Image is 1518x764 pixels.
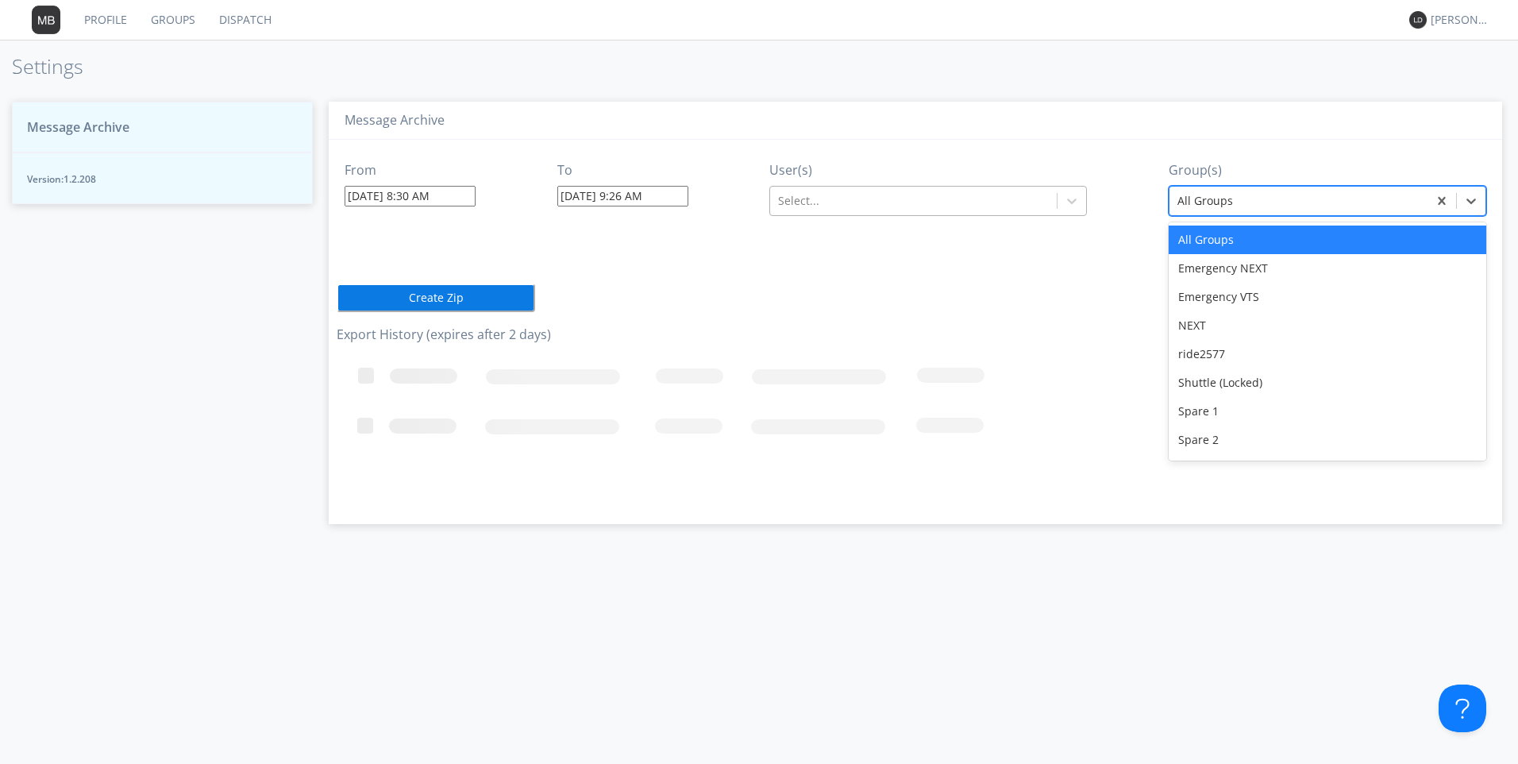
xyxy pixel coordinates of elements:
img: 373638.png [32,6,60,34]
div: Spare 1 [1169,397,1486,426]
h3: To [557,164,688,178]
div: Shuttle (Locked) [1169,368,1486,397]
span: Version: 1.2.208 [27,172,298,186]
h3: From [345,164,476,178]
h3: Message Archive [345,114,1486,128]
div: [PERSON_NAME]* [1431,12,1490,28]
div: Spare 2 [1169,426,1486,454]
div: Emergency VTS [1169,283,1486,311]
div: ride2577 [1169,340,1486,368]
img: 373638.png [1409,11,1427,29]
h3: User(s) [769,164,1087,178]
iframe: Toggle Customer Support [1439,685,1486,732]
button: Version:1.2.208 [12,152,313,204]
button: Create Zip [337,284,535,312]
span: Message Archive [27,118,129,137]
div: Emergency NEXT [1169,254,1486,283]
div: Test Group [1169,454,1486,483]
div: All Groups [1169,226,1486,254]
h3: Export History (expires after 2 days) [337,328,1494,342]
button: Message Archive [12,102,313,153]
div: NEXT [1169,311,1486,340]
h3: Group(s) [1169,164,1486,178]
